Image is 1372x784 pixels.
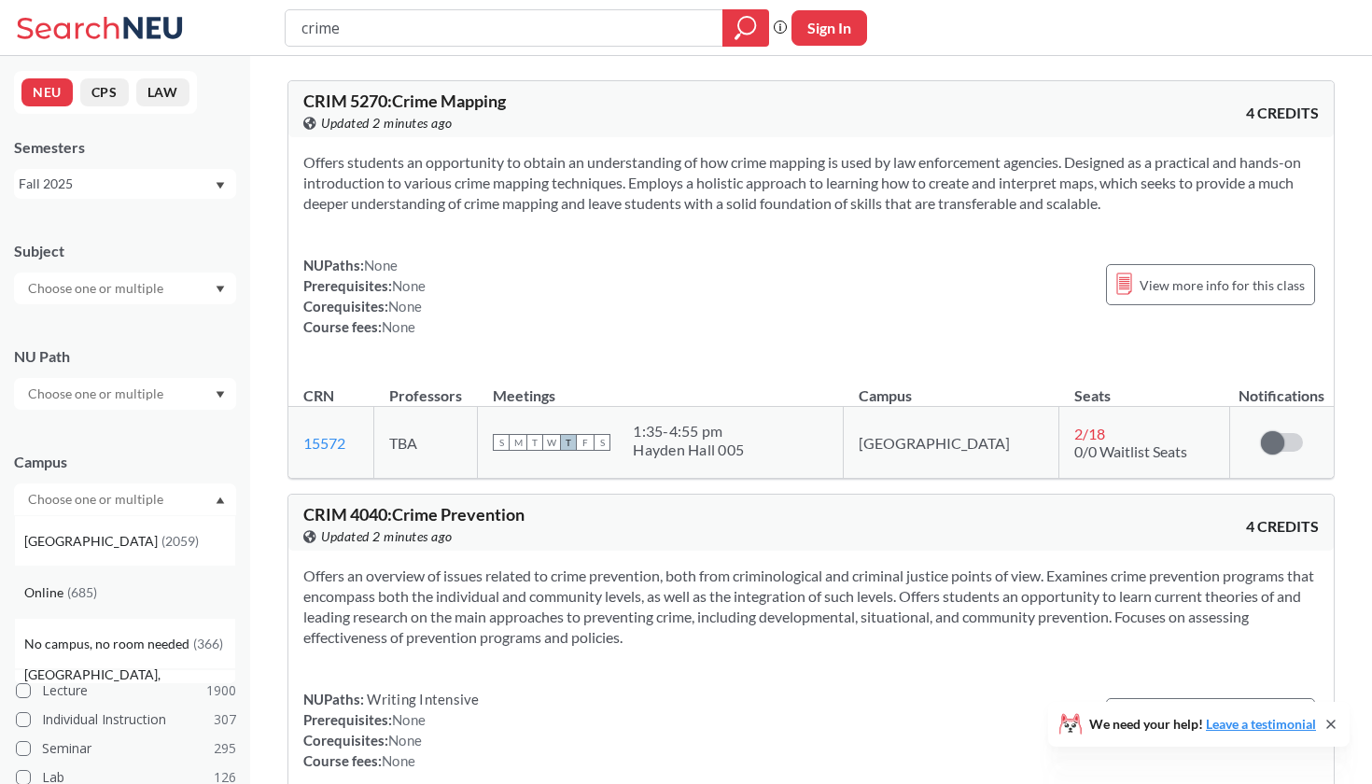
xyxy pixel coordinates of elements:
[321,526,453,547] span: Updated 2 minutes ago
[16,736,236,761] label: Seminar
[216,497,225,504] svg: Dropdown arrow
[364,691,480,707] span: Writing Intensive
[510,434,526,451] span: M
[526,434,543,451] span: T
[80,78,129,106] button: CPS
[722,9,769,47] div: magnifying glass
[216,286,225,293] svg: Dropdown arrow
[14,452,236,472] div: Campus
[382,752,415,769] span: None
[735,15,757,41] svg: magnifying glass
[478,367,844,407] th: Meetings
[216,182,225,189] svg: Dropdown arrow
[14,483,236,515] div: Dropdown arrow[GEOGRAPHIC_DATA](2059)Online(685)No campus, no room needed(366)[GEOGRAPHIC_DATA], ...
[364,257,398,273] span: None
[19,383,175,405] input: Choose one or multiple
[21,78,73,106] button: NEU
[560,434,577,451] span: T
[161,533,199,549] span: ( 2059 )
[388,298,422,315] span: None
[303,385,334,406] div: CRN
[14,169,236,199] div: Fall 2025Dropdown arrow
[19,277,175,300] input: Choose one or multiple
[214,738,236,759] span: 295
[543,434,560,451] span: W
[844,367,1059,407] th: Campus
[374,407,478,479] td: TBA
[303,255,426,337] div: NUPaths: Prerequisites: Corequisites: Course fees:
[594,434,610,451] span: S
[19,488,175,511] input: Choose one or multiple
[303,689,480,771] div: NUPaths: Prerequisites: Corequisites: Course fees:
[1089,718,1316,731] span: We need your help!
[206,680,236,701] span: 1900
[382,318,415,335] span: None
[136,78,189,106] button: LAW
[1206,716,1316,732] a: Leave a testimonial
[214,709,236,730] span: 307
[16,707,236,732] label: Individual Instruction
[392,711,426,728] span: None
[374,367,478,407] th: Professors
[24,531,161,552] span: [GEOGRAPHIC_DATA]
[388,732,422,749] span: None
[1074,442,1187,460] span: 0/0 Waitlist Seats
[844,407,1059,479] td: [GEOGRAPHIC_DATA]
[14,241,236,261] div: Subject
[633,422,744,441] div: 1:35 - 4:55 pm
[1074,425,1105,442] span: 2 / 18
[193,636,223,651] span: ( 366 )
[300,12,709,44] input: Class, professor, course number, "phrase"
[16,679,236,703] label: Lecture
[24,582,67,603] span: Online
[303,434,345,452] a: 15572
[493,434,510,451] span: S
[14,137,236,158] div: Semesters
[577,434,594,451] span: F
[791,10,867,46] button: Sign In
[303,566,1319,648] section: Offers an overview of issues related to crime prevention, both from criminological and criminal j...
[303,504,525,525] span: CRIM 4040 : Crime Prevention
[392,277,426,294] span: None
[67,584,97,600] span: ( 685 )
[14,378,236,410] div: Dropdown arrow
[321,113,453,133] span: Updated 2 minutes ago
[24,665,235,706] span: [GEOGRAPHIC_DATA], [GEOGRAPHIC_DATA]
[216,391,225,399] svg: Dropdown arrow
[1246,103,1319,123] span: 4 CREDITS
[633,441,744,459] div: Hayden Hall 005
[24,634,193,654] span: No campus, no room needed
[19,174,214,194] div: Fall 2025
[1229,367,1334,407] th: Notifications
[14,346,236,367] div: NU Path
[1140,273,1305,297] span: View more info for this class
[1246,516,1319,537] span: 4 CREDITS
[1059,367,1229,407] th: Seats
[14,273,236,304] div: Dropdown arrow
[303,152,1319,214] section: Offers students an opportunity to obtain an understanding of how crime mapping is used by law enf...
[303,91,506,111] span: CRIM 5270 : Crime Mapping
